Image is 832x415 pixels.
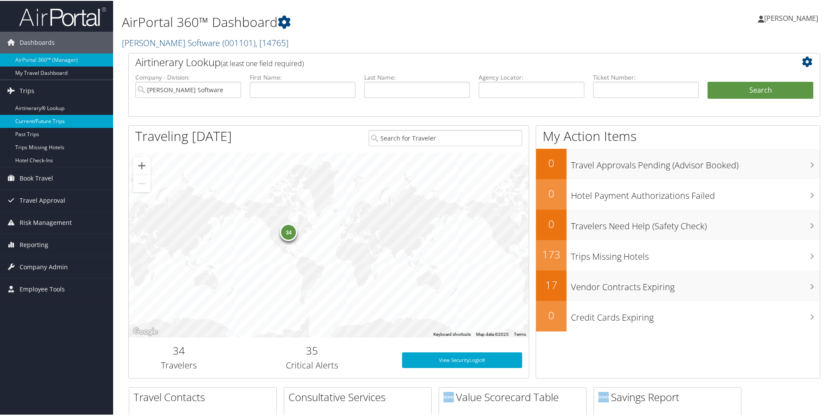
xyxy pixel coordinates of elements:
button: Search [708,81,813,98]
span: Dashboards [20,31,55,53]
h3: Vendor Contracts Expiring [571,276,820,292]
img: domo-logo.png [598,391,609,402]
span: Company Admin [20,255,68,277]
h2: 0 [536,307,567,322]
span: ( 001101 ) [222,36,255,48]
input: Search for Traveler [369,129,522,145]
span: , [ 14765 ] [255,36,289,48]
img: domo-logo.png [443,391,454,402]
h3: Critical Alerts [235,358,389,371]
img: Google [131,325,160,337]
h3: Travelers Need Help (Safety Check) [571,215,820,231]
span: Book Travel [20,167,53,188]
a: [PERSON_NAME] Software [122,36,289,48]
a: View SecurityLogic® [402,351,522,367]
span: Map data ©2025 [476,331,509,336]
h3: Credit Cards Expiring [571,306,820,323]
span: Reporting [20,233,48,255]
h2: Airtinerary Lookup [135,54,756,69]
h3: Trips Missing Hotels [571,245,820,262]
span: Trips [20,79,34,101]
h2: Travel Contacts [134,389,276,404]
h3: Travelers [135,358,222,371]
h2: 0 [536,185,567,200]
a: 173Trips Missing Hotels [536,239,820,270]
h2: Consultative Services [289,389,431,404]
a: 0Hotel Payment Authorizations Failed [536,178,820,209]
div: 34 [280,223,297,240]
span: Travel Approval [20,189,65,211]
span: Risk Management [20,211,72,233]
button: Zoom out [133,174,151,191]
h2: 0 [536,216,567,231]
a: Terms (opens in new tab) [514,331,526,336]
a: [PERSON_NAME] [758,4,827,30]
h2: 0 [536,155,567,170]
button: Zoom in [133,156,151,174]
h2: Value Scorecard Table [443,389,586,404]
h1: Traveling [DATE] [135,126,232,144]
label: Agency Locator: [479,72,584,81]
span: [PERSON_NAME] [764,13,818,22]
img: airportal-logo.png [19,6,106,26]
h2: Savings Report [598,389,741,404]
a: 0Credit Cards Expiring [536,300,820,331]
span: (at least one field required) [221,58,304,67]
a: 0Travelers Need Help (Safety Check) [536,209,820,239]
h2: 35 [235,342,389,357]
a: 17Vendor Contracts Expiring [536,270,820,300]
h3: Hotel Payment Authorizations Failed [571,184,820,201]
label: Last Name: [364,72,470,81]
h2: 34 [135,342,222,357]
label: Company - Division: [135,72,241,81]
span: Employee Tools [20,278,65,299]
a: Open this area in Google Maps (opens a new window) [131,325,160,337]
h2: 17 [536,277,567,291]
h3: Travel Approvals Pending (Advisor Booked) [571,154,820,171]
button: Keyboard shortcuts [433,331,471,337]
label: First Name: [250,72,356,81]
label: Ticket Number: [593,72,699,81]
h1: AirPortal 360™ Dashboard [122,12,592,30]
h2: 173 [536,246,567,261]
h1: My Action Items [536,126,820,144]
a: 0Travel Approvals Pending (Advisor Booked) [536,148,820,178]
